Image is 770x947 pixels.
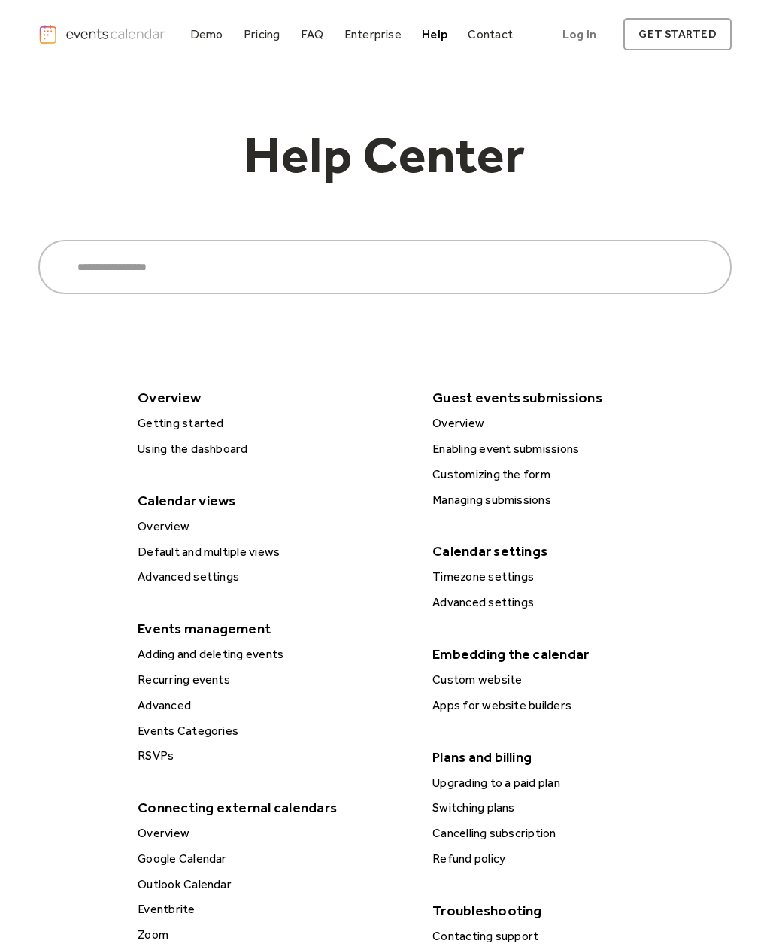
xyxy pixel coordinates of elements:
div: Getting started [133,414,414,433]
div: Advanced settings [428,593,709,612]
a: Google Calendar [132,849,414,869]
div: Recurring events [133,670,414,690]
div: Overview [133,824,414,843]
div: Events Categories [133,721,414,741]
a: Refund policy [426,849,709,869]
div: Calendar views [130,487,413,514]
div: Managing submissions [428,490,709,510]
h1: Help Center [174,129,596,195]
div: Overview [133,517,414,536]
div: Plans and billing [425,744,708,770]
a: Eventbrite [132,900,414,919]
div: Apps for website builders [428,696,709,715]
div: Events management [130,615,413,642]
div: Connecting external calendars [130,794,413,821]
div: Enterprise [344,30,402,38]
div: RSVPs [133,746,414,766]
div: Switching plans [428,798,709,818]
div: Refund policy [428,849,709,869]
div: Contacting support [428,927,709,946]
a: Adding and deleting events [132,645,414,664]
a: Overview [426,414,709,433]
a: Demo [184,24,229,44]
a: Outlook Calendar [132,875,414,894]
div: Cancelling subscription [428,824,709,843]
a: Overview [132,517,414,536]
a: Events Categories [132,721,414,741]
div: FAQ [301,30,324,38]
div: Enabling event submissions [428,439,709,459]
a: get started [623,18,731,50]
a: Timezone settings [426,567,709,587]
a: home [38,24,167,44]
a: Custom website [426,670,709,690]
a: Contact [462,24,519,44]
a: Default and multiple views [132,542,414,562]
a: RSVPs [132,746,414,766]
div: Zoom [133,925,414,945]
div: Calendar settings [425,538,708,564]
a: Contacting support [426,927,709,946]
a: Advanced settings [132,567,414,587]
div: Embedding the calendar [425,641,708,667]
div: Adding and deleting events [133,645,414,664]
div: Troubleshooting [425,897,708,924]
a: Log In [547,18,611,50]
a: Enabling event submissions [426,439,709,459]
div: Advanced settings [133,567,414,587]
div: Help [422,30,447,38]
div: Using the dashboard [133,439,414,459]
a: Customizing the form [426,465,709,484]
div: Timezone settings [428,567,709,587]
a: Using the dashboard [132,439,414,459]
div: Pricing [244,30,280,38]
div: Contact [468,30,513,38]
div: Custom website [428,670,709,690]
div: Upgrading to a paid plan [428,773,709,793]
div: Eventbrite [133,900,414,919]
div: Overview [130,384,413,411]
div: Google Calendar [133,849,414,869]
div: Advanced [133,696,414,715]
a: Upgrading to a paid plan [426,773,709,793]
a: Switching plans [426,798,709,818]
a: Enterprise [338,24,408,44]
div: Demo [190,30,223,38]
a: Advanced [132,696,414,715]
a: Zoom [132,925,414,945]
div: Customizing the form [428,465,709,484]
div: Outlook Calendar [133,875,414,894]
a: Apps for website builders [426,696,709,715]
a: Recurring events [132,670,414,690]
a: Getting started [132,414,414,433]
a: Pricing [238,24,286,44]
div: Overview [428,414,709,433]
a: Advanced settings [426,593,709,612]
a: Managing submissions [426,490,709,510]
a: Overview [132,824,414,843]
div: Guest events submissions [425,384,708,411]
a: Help [416,24,453,44]
a: Cancelling subscription [426,824,709,843]
a: FAQ [295,24,330,44]
div: Default and multiple views [133,542,414,562]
